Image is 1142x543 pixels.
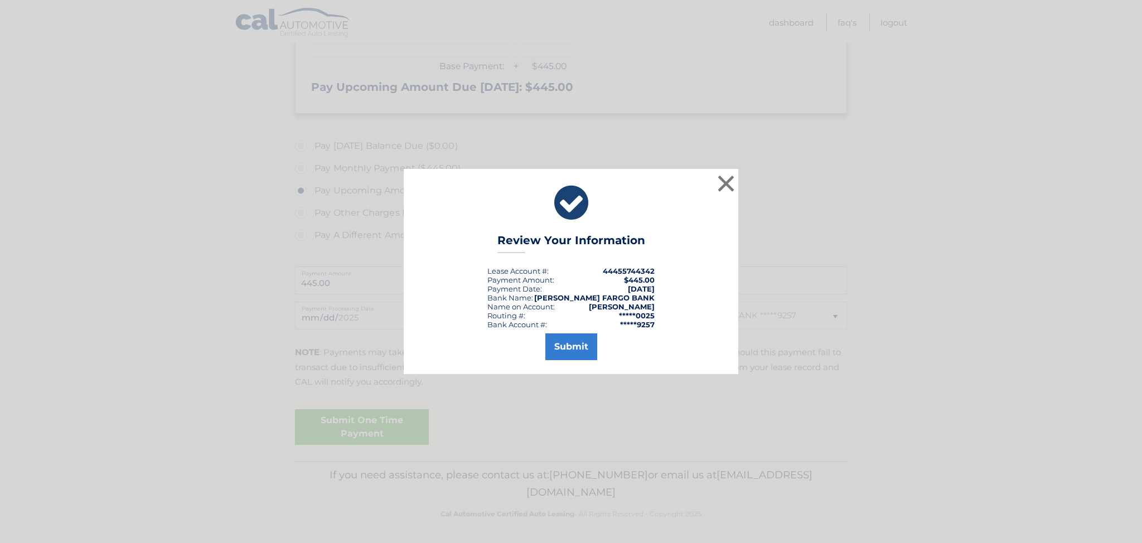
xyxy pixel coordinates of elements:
div: Lease Account #: [487,266,549,275]
span: Payment Date [487,284,540,293]
div: Bank Name: [487,293,533,302]
span: [DATE] [628,284,655,293]
div: Bank Account #: [487,320,547,329]
strong: 44455744342 [603,266,655,275]
div: : [487,284,542,293]
button: Submit [545,333,597,360]
div: Name on Account: [487,302,555,311]
div: Routing #: [487,311,525,320]
strong: [PERSON_NAME] [589,302,655,311]
span: $445.00 [624,275,655,284]
button: × [715,172,737,195]
h3: Review Your Information [497,234,645,253]
div: Payment Amount: [487,275,554,284]
strong: [PERSON_NAME] FARGO BANK [534,293,655,302]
